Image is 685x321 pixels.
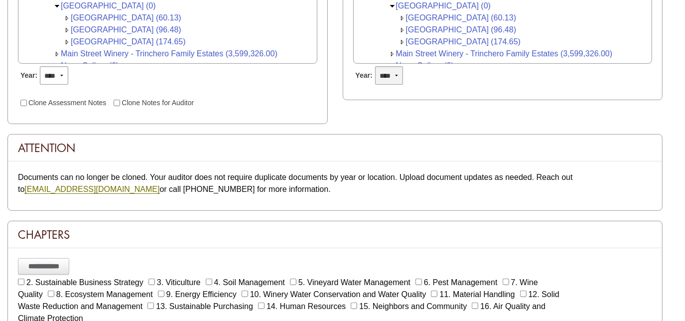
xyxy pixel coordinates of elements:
label: 5. Vineyard Water Management [298,278,411,287]
label: 2. Sustainable Business Strategy [26,278,143,287]
label: 10. Winery Water Conservation and Water Quality [250,290,426,299]
a: [GEOGRAPHIC_DATA] (174.65) [71,37,186,46]
label: 3. Viticulture [157,278,201,287]
label: 8. Ecosystem Management [56,290,153,299]
div: Chapters [8,221,662,248]
label: 9. Energy Efficiency [166,290,237,299]
span: Year: [20,70,37,81]
a: [GEOGRAPHIC_DATA] (0) [61,1,156,10]
label: 15. Neighbors and Community [359,302,467,311]
img: Collapse Lake County Vineyards (0) [389,2,396,10]
label: Clone Notes for Auditor [122,99,194,107]
img: Collapse Lake County Vineyards (0) [53,2,61,10]
label: 13. Sustainable Purchasing [156,302,253,311]
label: 11. Material Handling [439,290,515,299]
a: [GEOGRAPHIC_DATA] (96.48) [71,25,181,34]
div: Documents can no longer be cloned. Your auditor does not require duplicate documents by year or l... [8,161,662,205]
a: Napa Cellars (0) [61,61,119,70]
a: [GEOGRAPHIC_DATA] (174.65) [406,37,521,46]
a: Main Street Winery - Trinchero Family Estates (3,599,326.00) [396,49,613,58]
label: 6. Pest Management [424,278,498,287]
a: [EMAIL_ADDRESS][DOMAIN_NAME] [24,185,159,194]
a: Main Street Winery - Trinchero Family Estates (3,599,326.00) [61,49,277,58]
label: 7. Wine Quality [18,278,538,299]
label: Clone Assessment Notes [28,99,106,107]
label: 14. Human Resources [267,302,346,311]
a: [GEOGRAPHIC_DATA] (60.13) [71,13,181,22]
a: Napa Cellars (0) [396,61,454,70]
div: Attention [8,135,662,161]
span: Year: [356,70,373,81]
a: [GEOGRAPHIC_DATA] (60.13) [406,13,517,22]
label: 4. Soil Management [214,278,285,287]
a: [GEOGRAPHIC_DATA] (0) [396,1,491,10]
a: [GEOGRAPHIC_DATA] (96.48) [406,25,517,34]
